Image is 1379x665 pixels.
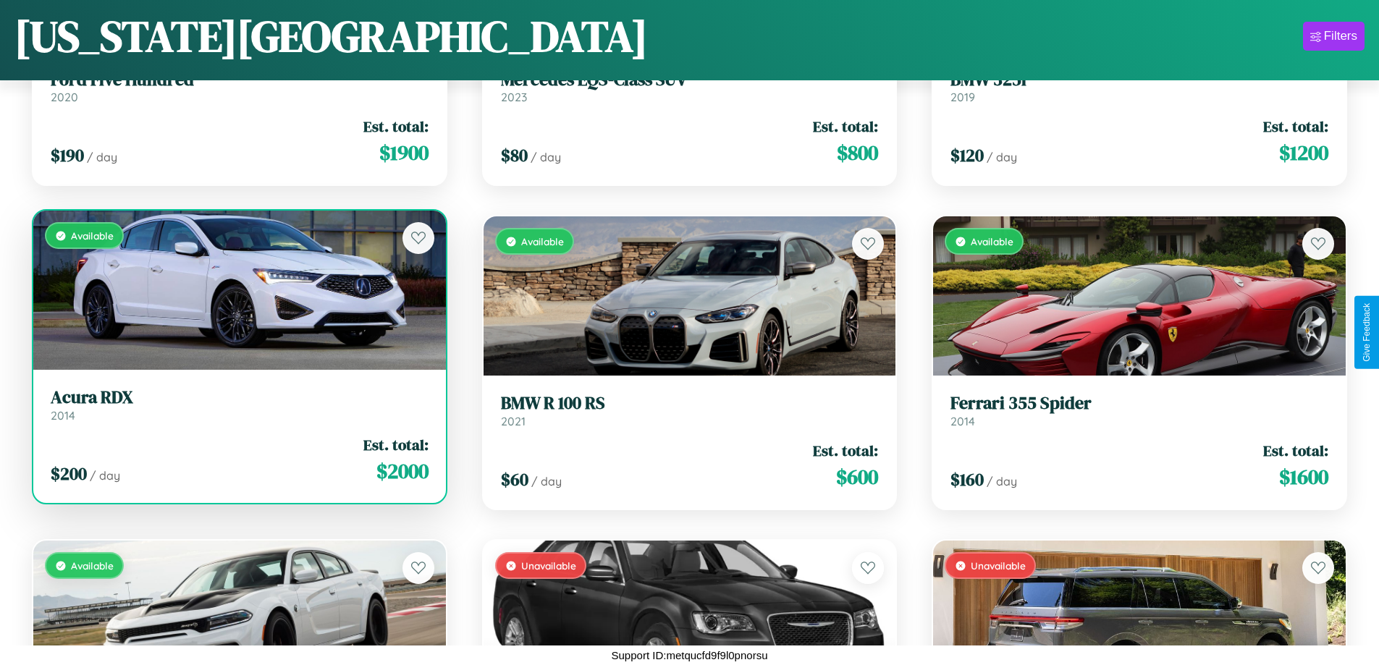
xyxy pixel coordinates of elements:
[87,150,117,164] span: / day
[531,150,561,164] span: / day
[51,90,78,104] span: 2020
[501,393,879,428] a: BMW R 100 RS2021
[51,69,429,105] a: Ford Five Hundred2020
[612,645,768,665] p: Support ID: metqucfd9f9l0pnorsu
[813,440,878,461] span: Est. total:
[1279,462,1328,491] span: $ 1600
[1279,138,1328,167] span: $ 1200
[90,468,120,483] span: / day
[379,138,429,167] span: $ 1900
[950,414,975,428] span: 2014
[950,393,1328,414] h3: Ferrari 355 Spider
[363,116,429,137] span: Est. total:
[71,559,114,572] span: Available
[836,462,878,491] span: $ 600
[501,69,879,105] a: Mercedes EQS-Class SUV2023
[501,90,527,104] span: 2023
[501,414,526,428] span: 2021
[971,559,1026,572] span: Unavailable
[51,462,87,486] span: $ 200
[521,235,564,247] span: Available
[531,474,562,488] span: / day
[971,235,1013,247] span: Available
[51,387,429,423] a: Acura RDX2014
[950,69,1328,105] a: BMW 325i2019
[363,434,429,455] span: Est. total:
[1303,22,1365,51] button: Filters
[813,116,878,137] span: Est. total:
[1263,116,1328,137] span: Est. total:
[987,150,1017,164] span: / day
[950,467,984,491] span: $ 160
[987,474,1017,488] span: / day
[51,387,429,408] h3: Acura RDX
[51,408,75,423] span: 2014
[950,143,984,167] span: $ 120
[71,229,114,242] span: Available
[521,559,576,572] span: Unavailable
[501,393,879,414] h3: BMW R 100 RS
[51,143,84,167] span: $ 190
[1324,29,1357,43] div: Filters
[837,138,878,167] span: $ 800
[376,457,429,486] span: $ 2000
[501,143,528,167] span: $ 80
[950,393,1328,428] a: Ferrari 355 Spider2014
[14,7,648,66] h1: [US_STATE][GEOGRAPHIC_DATA]
[1362,303,1372,362] div: Give Feedback
[1263,440,1328,461] span: Est. total:
[501,467,528,491] span: $ 60
[950,90,975,104] span: 2019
